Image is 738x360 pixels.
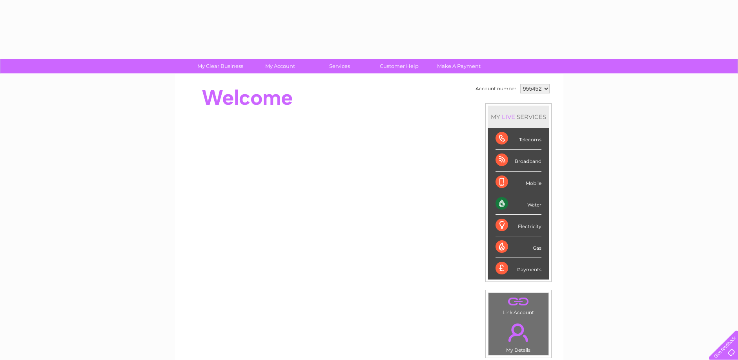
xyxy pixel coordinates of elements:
[496,236,541,258] div: Gas
[496,215,541,236] div: Electricity
[496,193,541,215] div: Water
[488,317,549,355] td: My Details
[488,106,549,128] div: MY SERVICES
[188,59,253,73] a: My Clear Business
[496,128,541,150] div: Telecoms
[367,59,432,73] a: Customer Help
[500,113,517,121] div: LIVE
[496,172,541,193] div: Mobile
[307,59,372,73] a: Services
[496,150,541,171] div: Broadband
[490,319,547,346] a: .
[488,292,549,317] td: Link Account
[490,295,547,309] a: .
[426,59,491,73] a: Make A Payment
[474,82,518,95] td: Account number
[496,258,541,279] div: Payments
[248,59,312,73] a: My Account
